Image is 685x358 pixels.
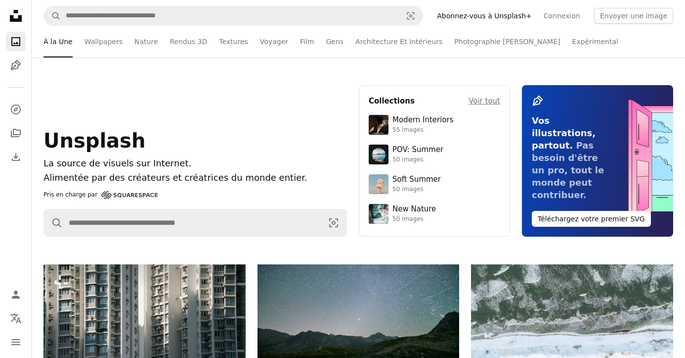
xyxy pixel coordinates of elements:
div: Modern Interiors [392,115,454,125]
span: Vos illustrations, partout. [532,115,596,151]
button: Téléchargez votre premier SVG [532,211,651,227]
a: Soft Summer50 images [369,174,500,194]
button: Langue [6,308,26,328]
button: Recherche de visuels [321,209,346,236]
a: Explorer [6,100,26,119]
a: Illustrations [6,55,26,75]
a: Abonnez-vous à Unsplash+ [431,8,538,24]
a: Voir tout [469,95,500,107]
div: Soft Summer [392,175,441,185]
a: Textures [219,26,248,57]
form: Rechercher des visuels sur tout le site [43,209,347,237]
span: Pas besoin d'être un pro, tout le monde peut contribuer. [532,140,604,200]
div: 50 images [392,215,436,223]
div: 50 images [392,156,443,164]
button: Rechercher sur Unsplash [44,6,61,25]
div: POV: Summer [392,145,443,155]
a: Nature [134,26,158,57]
a: Ciel nocturne étoilé au-dessus d’un lac de montagne calme [257,327,460,336]
div: 50 images [392,186,441,194]
button: Envoyer une image [594,8,673,24]
button: Rechercher sur Unsplash [44,209,63,236]
div: 55 images [392,126,454,134]
img: premium_photo-1749544311043-3a6a0c8d54af [369,174,388,194]
span: Unsplash [43,129,145,152]
p: Alimentée par des créateurs et créatrices du monde entier. [43,171,347,185]
h4: Collections [369,95,415,107]
a: Modern Interiors55 images [369,115,500,135]
a: Photos [6,32,26,51]
a: Wallpapers [85,26,123,57]
a: Connexion / S’inscrire [6,285,26,305]
a: Rendus 3D [170,26,208,57]
a: Connexion [538,8,586,24]
img: premium_photo-1755037089989-422ee333aef9 [369,204,388,224]
a: Voyager [260,26,288,57]
a: Historique de téléchargement [6,147,26,167]
button: Menu [6,332,26,352]
div: New Nature [392,205,436,214]
button: Recherche de visuels [399,6,423,25]
a: Photographie [PERSON_NAME] [454,26,560,57]
a: Film [300,26,314,57]
a: POV: Summer50 images [369,145,500,164]
a: Collections [6,123,26,143]
a: New Nature50 images [369,204,500,224]
img: premium_photo-1753820185677-ab78a372b033 [369,145,388,164]
a: Expérimental [572,26,618,57]
img: premium_photo-1747189286942-bc91257a2e39 [369,115,388,135]
a: Gens [326,26,343,57]
a: De grands immeubles d’appartements avec de nombreuses fenêtres et balcons. [43,325,246,334]
a: Pris en charge par [43,189,158,201]
form: Rechercher des visuels sur tout le site [43,6,423,26]
h1: La source de visuels sur Internet. [43,156,347,171]
a: Paysage enneigé avec de l’eau gelée [471,335,673,344]
a: Architecture Et Intérieurs [355,26,442,57]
